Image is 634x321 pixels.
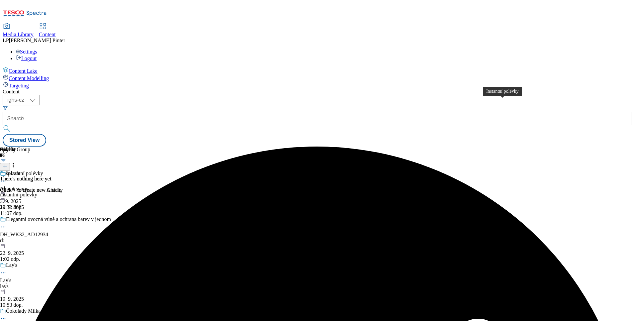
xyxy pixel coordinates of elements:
[3,74,631,81] a: Content Modelling
[6,216,111,222] div: Elegantní ovocná vůně a ochrana barev v jednom
[9,83,29,88] span: Targeting
[9,38,65,43] span: [PERSON_NAME] Pinter
[3,67,631,74] a: Content Lake
[6,308,41,314] div: Čokolády Milka
[3,38,9,43] span: LP
[3,89,631,95] div: Content
[3,32,34,37] span: Media Library
[3,134,46,147] button: Stored View
[9,75,49,81] span: Content Modelling
[39,24,56,38] a: Content
[3,112,631,125] input: Search
[3,24,34,38] a: Media Library
[6,170,43,176] div: Instantní polévky
[16,49,37,54] a: Settings
[3,105,8,111] svg: Search Filters
[16,55,37,61] a: Logout
[6,262,17,268] div: Lay's
[39,32,56,37] span: Content
[3,81,631,89] a: Targeting
[9,68,38,74] span: Content Lake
